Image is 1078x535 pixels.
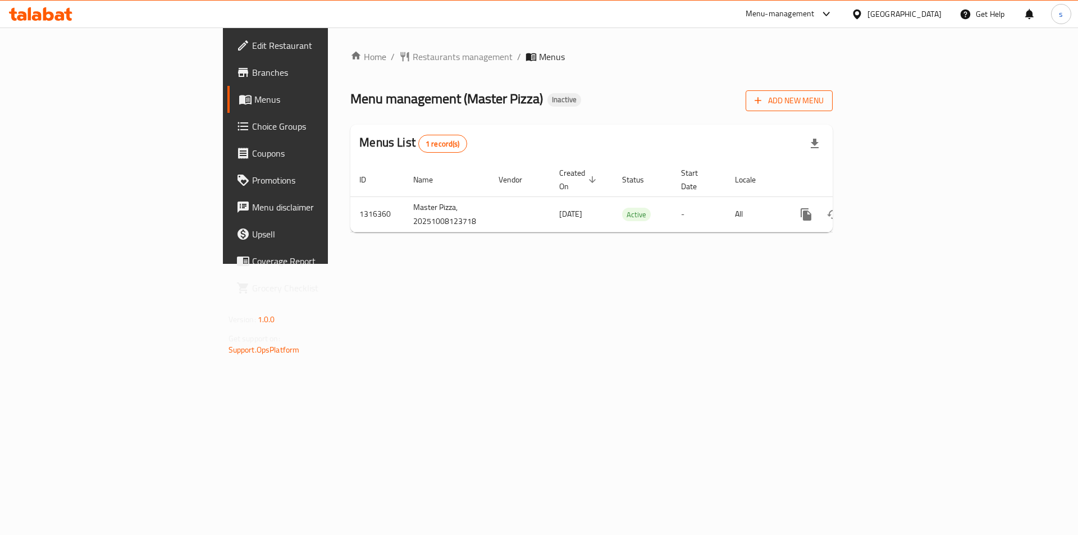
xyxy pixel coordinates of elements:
[252,66,394,79] span: Branches
[227,59,403,86] a: Branches
[559,166,600,193] span: Created On
[404,196,490,232] td: Master Pizza, 20251008123718
[227,194,403,221] a: Menu disclaimer
[252,173,394,187] span: Promotions
[252,227,394,241] span: Upsell
[350,50,833,63] nav: breadcrumb
[229,342,300,357] a: Support.OpsPlatform
[359,173,381,186] span: ID
[229,331,280,346] span: Get support on:
[227,86,403,113] a: Menus
[252,200,394,214] span: Menu disclaimer
[419,139,467,149] span: 1 record(s)
[1059,8,1063,20] span: s
[793,201,820,228] button: more
[547,95,581,104] span: Inactive
[227,167,403,194] a: Promotions
[547,93,581,107] div: Inactive
[746,90,833,111] button: Add New Menu
[867,8,942,20] div: [GEOGRAPHIC_DATA]
[784,163,910,197] th: Actions
[539,50,565,63] span: Menus
[399,50,513,63] a: Restaurants management
[681,166,712,193] span: Start Date
[801,130,828,157] div: Export file
[227,221,403,248] a: Upsell
[413,50,513,63] span: Restaurants management
[227,32,403,59] a: Edit Restaurant
[359,134,467,153] h2: Menus List
[517,50,521,63] li: /
[622,208,651,221] span: Active
[559,207,582,221] span: [DATE]
[227,140,403,167] a: Coupons
[413,173,447,186] span: Name
[227,113,403,140] a: Choice Groups
[820,201,847,228] button: Change Status
[252,39,394,52] span: Edit Restaurant
[735,173,770,186] span: Locale
[258,312,275,327] span: 1.0.0
[252,147,394,160] span: Coupons
[726,196,784,232] td: All
[746,7,815,21] div: Menu-management
[499,173,537,186] span: Vendor
[418,135,467,153] div: Total records count
[252,120,394,133] span: Choice Groups
[672,196,726,232] td: -
[227,248,403,275] a: Coverage Report
[622,173,659,186] span: Status
[755,94,824,108] span: Add New Menu
[252,254,394,268] span: Coverage Report
[252,281,394,295] span: Grocery Checklist
[350,163,910,232] table: enhanced table
[254,93,394,106] span: Menus
[227,275,403,301] a: Grocery Checklist
[229,312,256,327] span: Version:
[350,86,543,111] span: Menu management ( Master Pizza )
